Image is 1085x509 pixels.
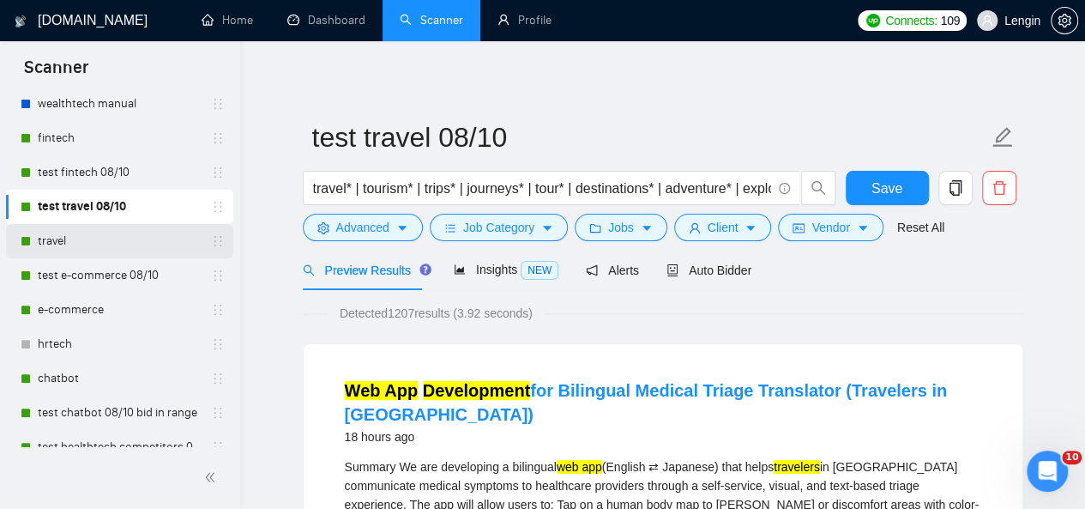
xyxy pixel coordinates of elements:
button: settingAdvancedcaret-down [303,214,423,241]
iframe: Intercom live chat [1027,451,1068,492]
span: robot [666,264,678,276]
span: holder [211,131,225,145]
span: search [802,180,835,196]
span: search [303,264,315,276]
a: homeHome [202,13,253,27]
mark: Web App [345,381,419,400]
a: test travel 08/10 [38,190,201,224]
button: userClientcaret-down [674,214,772,241]
span: holder [211,303,225,317]
a: dashboardDashboard [287,13,365,27]
input: Scanner name... [312,116,988,159]
a: fintech [38,121,201,155]
button: folderJobscaret-down [575,214,667,241]
button: Save [846,171,929,205]
a: test chatbot 08/10 bid in range [38,396,201,430]
span: delete [983,180,1016,196]
span: holder [211,337,225,351]
span: edit [992,126,1014,148]
div: Tooltip anchor [418,262,433,277]
span: 109 [940,11,959,30]
a: e-commerce [38,293,201,327]
a: searchScanner [400,13,463,27]
span: Auto Bidder [666,264,751,277]
span: double-left [204,469,221,486]
button: barsJob Categorycaret-down [430,214,568,241]
span: Detected 1207 results (3.92 seconds) [328,304,545,323]
span: Client [708,218,738,237]
span: user [689,221,701,234]
a: userProfile [497,13,552,27]
a: travel [38,224,201,258]
span: Connects: [885,11,937,30]
span: holder [211,372,225,385]
span: folder [589,221,601,234]
span: holder [211,269,225,282]
span: info-circle [779,183,790,194]
a: chatbot [38,361,201,396]
img: upwork-logo.png [866,14,880,27]
span: bars [444,221,456,234]
mark: Development [423,381,531,400]
a: test e-commerce 08/10 [38,258,201,293]
span: holder [211,234,225,248]
span: holder [211,440,225,454]
span: caret-down [641,221,653,234]
span: Advanced [336,218,389,237]
span: idcard [793,221,805,234]
span: setting [317,221,329,234]
span: caret-down [857,221,869,234]
span: Insights [454,263,558,276]
span: user [981,15,993,27]
span: Job Category [463,218,534,237]
span: notification [586,264,598,276]
img: logo [15,8,27,35]
span: setting [1052,14,1077,27]
a: Web App Developmentfor Bilingual Medical Triage Translator (Travelers in [GEOGRAPHIC_DATA]) [345,381,947,424]
div: 18 hours ago [345,427,981,447]
span: 10 [1062,451,1082,464]
span: holder [211,166,225,179]
mark: travelers [774,460,820,474]
span: caret-down [541,221,553,234]
mark: web app [557,460,602,474]
span: Vendor [811,218,849,237]
span: caret-down [744,221,756,234]
span: Jobs [608,218,634,237]
button: delete [982,171,1016,205]
span: holder [211,406,225,420]
span: caret-down [396,221,408,234]
span: copy [939,180,972,196]
span: area-chart [454,264,466,276]
a: test healthtech competitors 08/10 [38,430,201,464]
span: Save [871,178,902,199]
a: hrtech [38,327,201,361]
span: Preview Results [303,264,426,277]
a: setting [1051,14,1078,27]
button: setting [1051,7,1078,34]
a: wealthtech manual [38,87,201,121]
input: Search Freelance Jobs... [313,178,771,199]
a: test fintech 08/10 [38,155,201,190]
button: idcardVendorcaret-down [778,214,883,241]
span: NEW [521,261,558,280]
span: Scanner [10,55,102,91]
span: holder [211,200,225,214]
span: Alerts [586,264,639,277]
button: copy [938,171,973,205]
a: Reset All [897,218,944,237]
button: search [801,171,835,205]
span: holder [211,97,225,111]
